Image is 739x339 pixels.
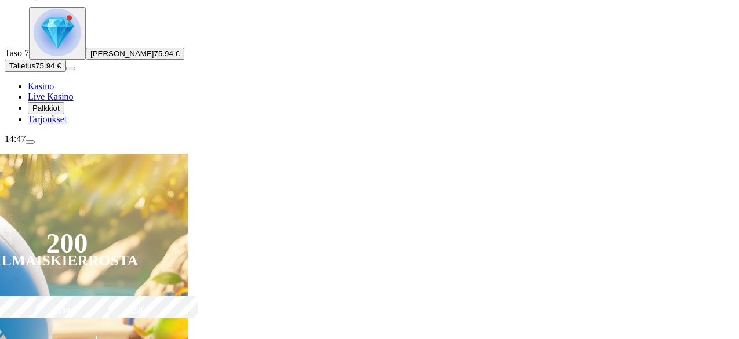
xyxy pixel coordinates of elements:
[5,48,29,58] span: Taso 7
[28,81,54,91] a: diamond iconKasino
[28,114,67,124] a: gift-inverted iconTarjoukset
[28,102,64,114] button: reward iconPalkkiot
[90,49,154,58] span: [PERSON_NAME]
[28,114,67,124] span: Tarjoukset
[32,294,101,328] label: 150 €
[28,92,74,101] a: poker-chip iconLive Kasino
[28,92,74,101] span: Live Kasino
[5,134,26,144] span: 14:47
[35,61,61,70] span: 75.94 €
[5,60,66,72] button: Talletusplus icon75.94 €
[26,140,35,144] button: menu
[32,104,60,112] span: Palkkiot
[29,7,86,60] button: level unlocked
[105,294,174,328] label: 250 €
[86,48,184,60] button: [PERSON_NAME]75.94 €
[9,61,35,70] span: Talletus
[154,49,180,58] span: 75.94 €
[34,9,81,56] img: level unlocked
[46,236,88,250] div: 200
[28,81,54,91] span: Kasino
[66,67,75,70] button: menu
